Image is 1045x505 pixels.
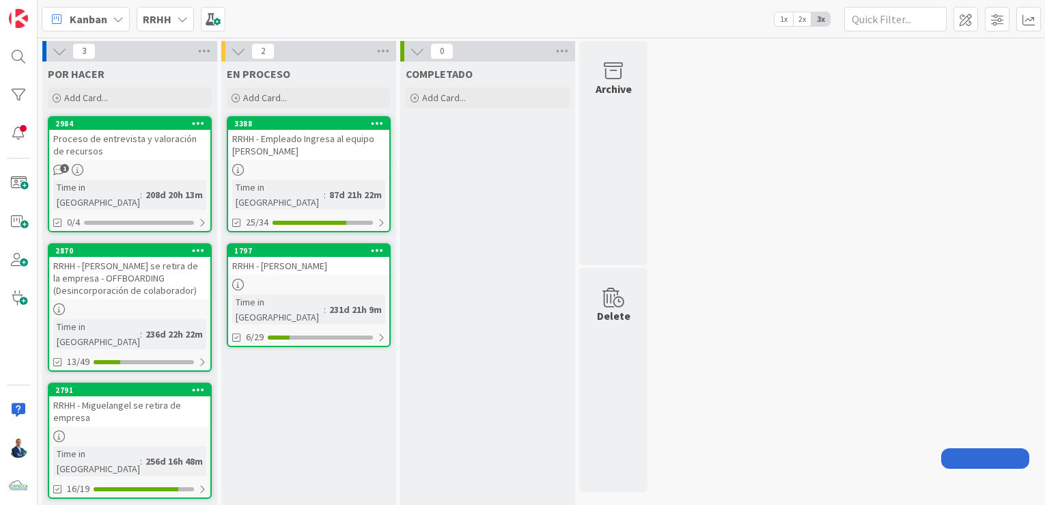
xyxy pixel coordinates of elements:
div: 3388RRHH - Empleado Ingresa al equipo [PERSON_NAME] [228,118,389,160]
div: 256d 16h 48m [142,454,206,469]
div: 208d 20h 13m [142,187,206,202]
div: Time in [GEOGRAPHIC_DATA] [53,319,140,349]
span: : [140,454,142,469]
div: 3388 [228,118,389,130]
div: 3388 [234,119,389,128]
div: 2984Proceso de entrevista y valoración de recursos [49,118,210,160]
div: 2870 [49,245,210,257]
span: Add Card... [243,92,287,104]
img: Visit kanbanzone.com [9,9,28,28]
div: RRHH - Miguelangel se retira de empresa [49,396,210,426]
span: 3 [72,43,96,59]
span: EN PROCESO [227,67,290,81]
input: Quick Filter... [844,7,947,31]
span: 1x [775,12,793,26]
div: 2870RRHH - [PERSON_NAME] se retira de la empresa - OFFBOARDING (Desincorporación de colaborador) [49,245,210,299]
div: 231d 21h 9m [326,302,385,317]
div: 2870 [55,246,210,256]
div: RRHH - Empleado Ingresa al equipo [PERSON_NAME] [228,130,389,160]
div: 2984 [55,119,210,128]
div: 87d 21h 22m [326,187,385,202]
div: Archive [596,81,632,97]
div: 2791 [49,384,210,396]
span: 0 [430,43,454,59]
span: COMPLETADO [406,67,473,81]
span: : [140,187,142,202]
div: 236d 22h 22m [142,327,206,342]
div: 1797 [228,245,389,257]
span: 13/49 [67,355,89,369]
div: Time in [GEOGRAPHIC_DATA] [232,295,324,325]
span: Add Card... [422,92,466,104]
div: Delete [597,308,630,324]
span: 1 [60,164,69,173]
div: 2984 [49,118,210,130]
span: POR HACER [48,67,104,81]
div: Proceso de entrevista y valoración de recursos [49,130,210,160]
div: RRHH - [PERSON_NAME] [228,257,389,275]
div: RRHH - [PERSON_NAME] se retira de la empresa - OFFBOARDING (Desincorporación de colaborador) [49,257,210,299]
a: 3388RRHH - Empleado Ingresa al equipo [PERSON_NAME]Time in [GEOGRAPHIC_DATA]:87d 21h 22m25/34 [227,116,391,232]
div: 2791RRHH - Miguelangel se retira de empresa [49,384,210,426]
span: : [140,327,142,342]
span: : [324,302,326,317]
span: 2x [793,12,811,26]
span: 2 [251,43,275,59]
a: 2791RRHH - Miguelangel se retira de empresaTime in [GEOGRAPHIC_DATA]:256d 16h 48m16/19 [48,383,212,499]
span: 25/34 [246,215,268,230]
b: RRHH [143,12,171,26]
span: 6/29 [246,330,264,344]
img: avatar [9,477,28,496]
a: 2984Proceso de entrevista y valoración de recursosTime in [GEOGRAPHIC_DATA]:208d 20h 13m0/4 [48,116,212,232]
span: 3x [811,12,830,26]
img: GA [9,439,28,458]
a: 2870RRHH - [PERSON_NAME] se retira de la empresa - OFFBOARDING (Desincorporación de colaborador)T... [48,243,212,372]
a: 1797RRHH - [PERSON_NAME]Time in [GEOGRAPHIC_DATA]:231d 21h 9m6/29 [227,243,391,347]
span: : [324,187,326,202]
span: 16/19 [67,482,89,496]
span: 0/4 [67,215,80,230]
span: Kanban [70,11,107,27]
div: Time in [GEOGRAPHIC_DATA] [53,446,140,476]
div: 1797RRHH - [PERSON_NAME] [228,245,389,275]
div: Time in [GEOGRAPHIC_DATA] [53,180,140,210]
div: Time in [GEOGRAPHIC_DATA] [232,180,324,210]
div: 1797 [234,246,389,256]
span: Add Card... [64,92,108,104]
div: 2791 [55,385,210,395]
